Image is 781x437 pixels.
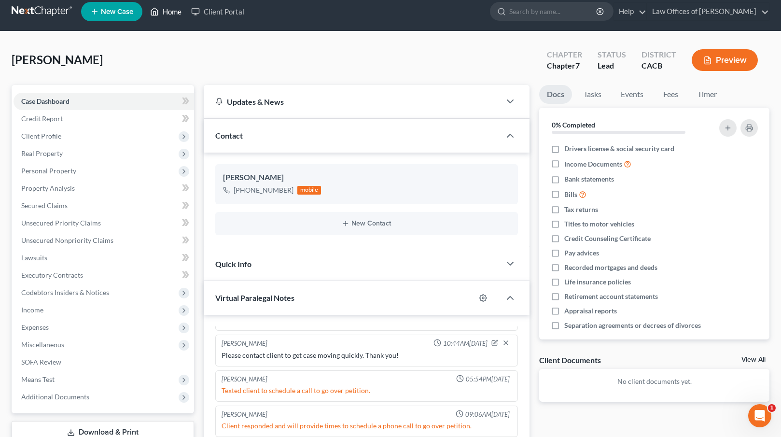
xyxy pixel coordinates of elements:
[222,339,267,349] div: [PERSON_NAME]
[297,186,321,195] div: mobile
[564,292,658,301] span: Retirement account statements
[12,53,103,67] span: [PERSON_NAME]
[222,386,512,395] div: Texted client to schedule a call to go over petition.
[21,236,113,244] span: Unsecured Nonpriority Claims
[21,340,64,349] span: Miscellaneous
[564,306,617,316] span: Appraisal reports
[222,375,267,384] div: [PERSON_NAME]
[598,60,626,71] div: Lead
[145,3,186,20] a: Home
[575,61,580,70] span: 7
[14,232,194,249] a: Unsecured Nonpriority Claims
[768,404,776,412] span: 1
[564,277,631,287] span: Life insurance policies
[14,214,194,232] a: Unsecured Priority Claims
[21,375,55,383] span: Means Test
[443,339,488,348] span: 10:44AM[DATE]
[564,321,701,330] span: Separation agreements or decrees of divorces
[222,410,267,419] div: [PERSON_NAME]
[547,49,582,60] div: Chapter
[14,110,194,127] a: Credit Report
[14,353,194,371] a: SOFA Review
[21,271,83,279] span: Executory Contracts
[614,3,646,20] a: Help
[21,323,49,331] span: Expenses
[14,197,194,214] a: Secured Claims
[598,49,626,60] div: Status
[466,375,510,384] span: 05:54PM[DATE]
[642,49,676,60] div: District
[21,306,43,314] span: Income
[21,149,63,157] span: Real Property
[647,3,769,20] a: Law Offices of [PERSON_NAME]
[547,377,762,386] p: No client documents yet.
[222,421,512,431] div: Client responded and will provide times to schedule a phone call to go over petition.
[215,97,489,107] div: Updates & News
[21,288,109,296] span: Codebtors Insiders & Notices
[547,60,582,71] div: Chapter
[186,3,249,20] a: Client Portal
[14,180,194,197] a: Property Analysis
[14,249,194,267] a: Lawsuits
[564,263,657,272] span: Recorded mortgages and deeds
[576,85,609,104] a: Tasks
[564,174,614,184] span: Bank statements
[642,60,676,71] div: CACB
[21,254,47,262] span: Lawsuits
[564,190,577,199] span: Bills
[21,97,70,105] span: Case Dashboard
[509,2,598,20] input: Search by name...
[552,121,595,129] strong: 0% Completed
[215,293,294,302] span: Virtual Paralegal Notes
[564,144,674,154] span: Drivers license & social security card
[215,131,243,140] span: Contact
[564,248,599,258] span: Pay advices
[21,114,63,123] span: Credit Report
[539,85,572,104] a: Docs
[564,205,598,214] span: Tax returns
[613,85,651,104] a: Events
[14,267,194,284] a: Executory Contracts
[234,185,293,195] div: [PHONE_NUMBER]
[101,8,133,15] span: New Case
[465,410,510,419] span: 09:06AM[DATE]
[21,184,75,192] span: Property Analysis
[14,93,194,110] a: Case Dashboard
[21,393,89,401] span: Additional Documents
[21,219,101,227] span: Unsecured Priority Claims
[741,356,766,363] a: View All
[539,355,601,365] div: Client Documents
[655,85,686,104] a: Fees
[21,132,61,140] span: Client Profile
[21,167,76,175] span: Personal Property
[215,259,251,268] span: Quick Info
[690,85,725,104] a: Timer
[564,159,622,169] span: Income Documents
[692,49,758,71] button: Preview
[21,201,68,210] span: Secured Claims
[748,404,771,427] iframe: Intercom live chat
[223,220,511,227] button: New Contact
[21,358,61,366] span: SOFA Review
[564,219,634,229] span: Titles to motor vehicles
[564,234,651,243] span: Credit Counseling Certificate
[223,172,511,183] div: [PERSON_NAME]
[222,351,512,360] div: Please contact client to get case moving quickly. Thank you!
